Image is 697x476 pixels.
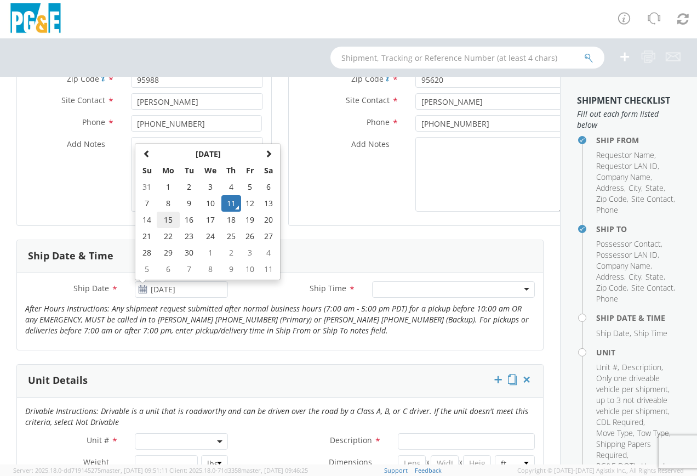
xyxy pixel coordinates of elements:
td: 6 [259,179,278,195]
td: 15 [157,212,180,228]
th: Tu [180,162,199,179]
span: Phone [596,205,618,215]
th: Su [138,162,157,179]
span: State [645,271,664,282]
span: Copyright © [DATE]-[DATE] Agistix Inc., All Rights Reserved [517,466,684,475]
td: 17 [199,212,222,228]
td: 7 [180,261,199,277]
td: 9 [221,261,241,277]
span: Fill out each form listed below [577,109,681,131]
span: master, [DATE] 09:46:25 [241,466,308,474]
td: 1 [199,245,222,261]
h4: Ship To [596,225,681,233]
h3: Unit Details [28,375,88,386]
span: Unit # [596,362,618,372]
li: , [631,282,675,293]
span: Description [330,435,372,445]
td: 23 [180,228,199,245]
input: Length [398,455,426,472]
span: Ship Date [73,283,109,293]
th: Fr [241,162,260,179]
li: , [596,260,652,271]
span: Zip Code [596,282,627,293]
td: 5 [138,261,157,277]
td: 18 [221,212,241,228]
span: Address [596,183,624,193]
li: , [622,362,663,373]
span: master, [DATE] 09:51:11 [101,466,168,474]
td: 8 [157,195,180,212]
li: , [596,161,659,172]
td: 24 [199,228,222,245]
strong: Shipment Checklist [577,94,670,106]
td: 16 [180,212,199,228]
span: Description [622,362,661,372]
li: , [596,172,652,183]
li: , [629,271,643,282]
td: 10 [241,261,260,277]
span: Phone [596,293,618,304]
td: 2 [221,245,241,261]
th: Select Month [157,146,259,162]
td: 6 [157,261,180,277]
li: , [596,439,678,461]
th: Mo [157,162,180,179]
span: Add Notes [351,139,390,149]
a: Support [384,466,408,474]
span: Ship Time [310,283,346,293]
span: Client: 2025.18.0-71d3358 [169,466,308,474]
span: Unit # [87,435,109,445]
td: 10 [199,195,222,212]
span: Shipping Papers Required [596,439,651,460]
span: Site Contact [346,95,390,105]
span: Requestor Name [596,150,654,160]
h3: Ship Date & Time [28,251,113,262]
h4: Ship Date & Time [596,314,681,322]
li: , [596,271,626,282]
a: Feedback [415,466,442,474]
span: Address [596,271,624,282]
li: , [631,194,675,205]
td: 9 [180,195,199,212]
span: Weight [83,457,109,467]
span: Zip Code [351,73,384,84]
li: , [596,417,645,428]
span: Site Contact [631,194,673,204]
span: Site Contact [61,95,105,105]
li: , [596,282,629,293]
span: X [459,455,464,472]
span: Previous Month [143,150,151,157]
span: Tow Type [637,428,669,438]
input: Width [431,455,459,472]
li: , [596,239,662,250]
input: Shipment, Tracking or Reference Number (at least 4 chars) [330,47,604,69]
span: Zip Code [596,194,627,204]
td: 27 [259,228,278,245]
td: 4 [259,245,278,261]
td: 28 [138,245,157,261]
th: We [199,162,222,179]
span: Only one driveable vehicle per shipment, up to 3 not driveable vehicle per shipment [596,373,670,416]
td: 2 [180,179,199,195]
span: Requestor LAN ID [596,161,658,171]
li: , [596,194,629,205]
span: Site Contact [631,282,673,293]
li: , [596,362,619,373]
span: Next Month [265,150,272,157]
span: State [645,183,664,193]
td: 25 [221,228,241,245]
li: , [596,373,678,417]
li: , [645,271,665,282]
input: Height [463,455,491,472]
td: 19 [241,212,260,228]
span: Phone [82,117,105,127]
span: Dimensions [329,457,372,467]
td: 29 [157,245,180,261]
li: , [596,150,656,161]
td: 4 [221,179,241,195]
td: 12 [241,195,260,212]
td: 31 [138,179,157,195]
span: Ship Time [634,328,667,338]
li: , [596,183,626,194]
span: City [629,271,641,282]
